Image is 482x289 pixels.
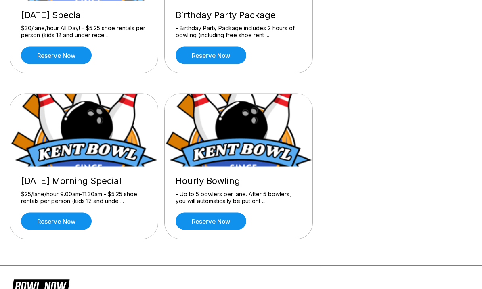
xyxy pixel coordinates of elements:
div: $25/lane/hour 9:00am-11:30am - $5.25 shoe rentals per person (kids 12 and unde ... [21,191,147,205]
a: Reserve now [21,47,92,64]
img: Sunday Morning Special [10,94,159,167]
div: - Up to 5 bowlers per lane. After 5 bowlers, you will automatically be put ont ... [176,191,302,205]
div: Hourly Bowling [176,176,302,186]
img: Hourly Bowling [165,94,313,167]
div: [DATE] Morning Special [21,176,147,186]
a: Reserve now [176,213,246,230]
div: - Birthday Party Package includes 2 hours of bowling (including free shoe rent ... [176,25,302,39]
a: Reserve now [176,47,246,64]
div: Birthday Party Package [176,10,302,21]
div: [DATE] Special [21,10,147,21]
a: Reserve now [21,213,92,230]
div: $30/lane/hour All Day! - $5.25 shoe rentals per person (kids 12 and under rece ... [21,25,147,39]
